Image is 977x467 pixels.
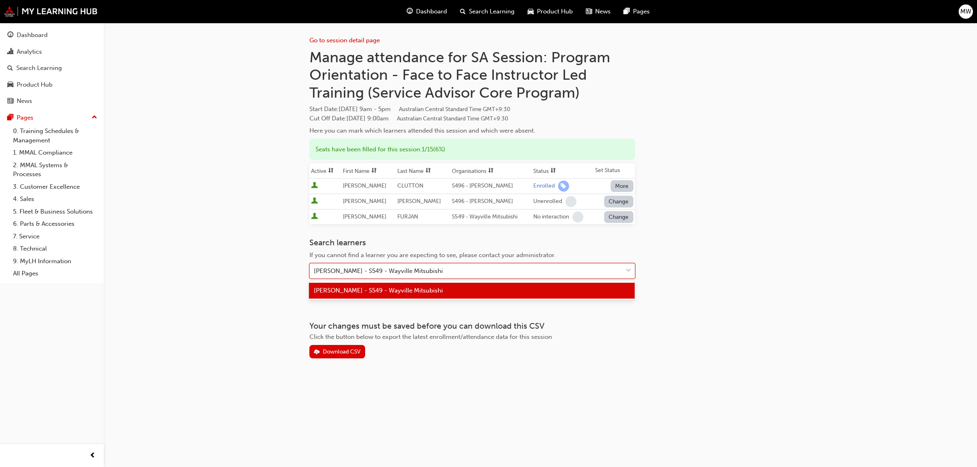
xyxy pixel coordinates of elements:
[10,230,101,243] a: 7. Service
[521,3,579,20] a: car-iconProduct Hub
[309,163,342,179] th: Toggle SortBy
[579,3,617,20] a: news-iconNews
[341,163,396,179] th: Toggle SortBy
[3,44,101,59] a: Analytics
[3,61,101,76] a: Search Learning
[10,193,101,205] a: 4. Sales
[343,182,386,189] span: [PERSON_NAME]
[309,105,635,114] span: Start Date :
[595,7,611,16] span: News
[604,211,633,223] button: Change
[3,110,101,125] button: Pages
[3,94,101,109] a: News
[17,80,53,89] div: Product Hub
[407,7,413,17] span: guage-icon
[7,81,13,89] span: car-icon
[572,212,583,223] span: learningRecordVerb_NONE-icon
[314,287,443,294] span: [PERSON_NAME] - S549 - Wayville Mitsubishi
[533,198,562,205] div: Unenrolled
[396,163,450,179] th: Toggle SortBy
[453,3,521,20] a: search-iconSearch Learning
[10,242,101,255] a: 8. Technical
[10,255,101,268] a: 9. MyLH Information
[10,205,101,218] a: 5. Fleet & Business Solutions
[309,139,635,160] div: Seats have been filled for this session : 1 / 15 ( 6% )
[452,181,530,191] div: S496 - [PERSON_NAME]
[10,267,101,280] a: All Pages
[7,48,13,56] span: chart-icon
[469,7,515,16] span: Search Learning
[3,28,101,43] a: Dashboard
[17,31,48,40] div: Dashboard
[7,98,13,105] span: news-icon
[309,48,635,102] h1: Manage attendance for SA Session: Program Orientation - Face to Face Instructor Led Training (Ser...
[594,163,635,179] th: Set Status
[550,168,556,175] span: sorting-icon
[397,182,423,189] span: CLUTTON
[323,348,361,355] div: Download CSV
[17,113,33,122] div: Pages
[399,106,510,113] span: Australian Central Standard Time GMT+9:30
[309,115,508,122] span: Cut Off Date : [DATE] 9:00am
[425,168,431,175] span: sorting-icon
[7,65,13,72] span: search-icon
[17,96,32,106] div: News
[397,198,441,205] span: [PERSON_NAME]
[314,349,320,356] span: download-icon
[3,77,101,92] a: Product Hub
[343,213,386,220] span: [PERSON_NAME]
[604,196,633,207] button: Change
[309,126,635,135] div: Here you can mark which learners attended this session and which were absent.
[537,7,573,16] span: Product Hub
[959,4,973,19] button: MW
[586,7,592,17] span: news-icon
[532,163,594,179] th: Toggle SortBy
[309,321,635,331] h3: Your changes must be saved before you can download this CSV
[488,168,494,175] span: sorting-icon
[460,7,466,17] span: search-icon
[7,32,13,39] span: guage-icon
[960,7,971,16] span: MW
[528,7,534,17] span: car-icon
[416,7,447,16] span: Dashboard
[311,197,318,205] span: User is active
[343,198,386,205] span: [PERSON_NAME]
[328,168,334,175] span: sorting-icon
[7,114,13,122] span: pages-icon
[397,213,418,220] span: FURJAN
[10,218,101,230] a: 6. Parts & Accessories
[371,168,377,175] span: sorting-icon
[311,182,318,190] span: User is active
[452,197,530,206] div: S496 - [PERSON_NAME]
[611,180,633,192] button: More
[10,146,101,159] a: 1. MMAL Compliance
[314,266,443,276] div: [PERSON_NAME] - S549 - Wayville Mitsubishi
[309,345,366,358] button: Download CSV
[309,333,552,340] span: Click the button below to export the latest enrollment/attendance data for this session
[10,181,101,193] a: 3. Customer Excellence
[3,26,101,110] button: DashboardAnalyticsSearch LearningProduct HubNews
[92,112,97,123] span: up-icon
[624,7,630,17] span: pages-icon
[626,266,631,276] span: down-icon
[565,196,576,207] span: learningRecordVerb_NONE-icon
[452,212,530,222] div: S549 - Wayville Mitsubishi
[311,213,318,221] span: User is active
[16,63,62,73] div: Search Learning
[309,37,380,44] a: Go to session detail page
[450,163,532,179] th: Toggle SortBy
[400,3,453,20] a: guage-iconDashboard
[617,3,656,20] a: pages-iconPages
[4,6,98,17] img: mmal
[10,125,101,146] a: 0. Training Schedules & Management
[309,251,556,259] span: If you cannot find a learner you are expecting to see, please contact your administrator.
[309,238,635,247] h3: Search learners
[397,115,508,122] span: Australian Central Standard Time GMT+9:30
[533,182,555,190] div: Enrolled
[633,7,650,16] span: Pages
[558,181,569,192] span: learningRecordVerb_ENROLL-icon
[10,159,101,181] a: 2. MMAL Systems & Processes
[339,105,510,113] span: [DATE] 9am - 5pm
